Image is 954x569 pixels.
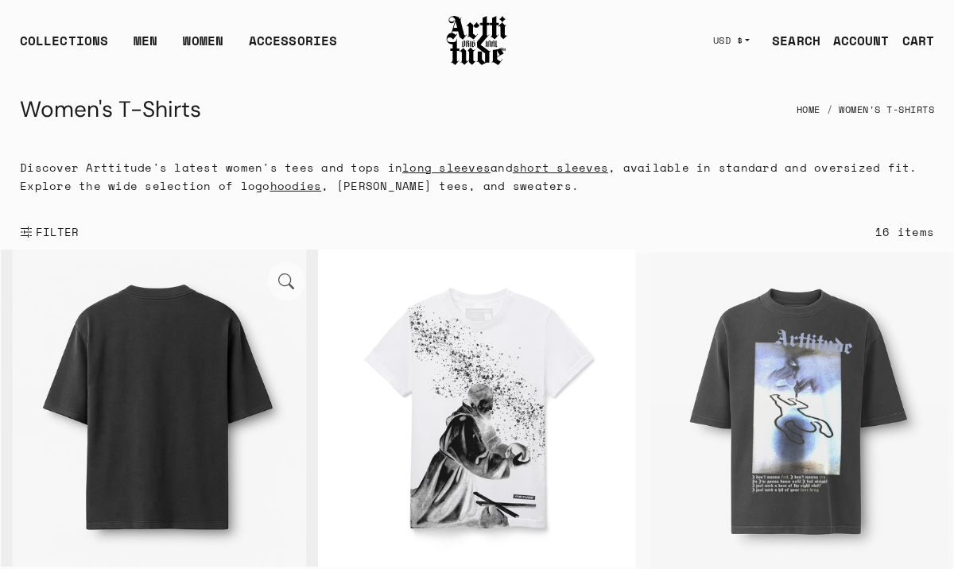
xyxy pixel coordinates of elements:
[20,31,108,63] div: COLLECTIONS
[636,252,953,569] img: Love Drug Oversize Tee
[7,31,350,63] ul: Main navigation
[797,92,820,127] a: Home
[759,25,820,56] a: SEARCH
[820,25,890,56] a: ACCOUNT
[513,159,608,176] a: short sleeves
[33,224,79,240] span: FILTER
[20,91,201,129] h1: Women's T-Shirts
[270,177,322,194] a: hoodies
[20,215,79,250] button: Show filters
[704,23,760,58] button: USD $
[1,250,318,567] a: IRON FIST Oversize TeeIRON FIST Oversize Tee
[402,159,491,176] a: long sleeves
[1,158,953,195] div: Discover Arttitude's latest women's tees and tops in and , available in standard and oversized fi...
[820,92,935,127] li: Women's T-Shirts
[875,223,934,241] div: 16 items
[319,250,636,567] img: Saint Francis in Prayer S/S Tee
[445,14,509,68] img: Arttitude
[319,250,636,567] a: Saint Francis in Prayer S/S TeeSaint Francis in Prayer S/S Tee
[713,34,743,47] span: USD $
[890,25,934,56] a: Open cart
[134,31,157,63] a: MEN
[902,31,934,50] div: CART
[249,31,337,63] div: ACCESSORIES
[183,31,223,63] a: WOMEN
[636,252,953,569] a: Love Drug Oversize TeeLove Drug Oversize Tee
